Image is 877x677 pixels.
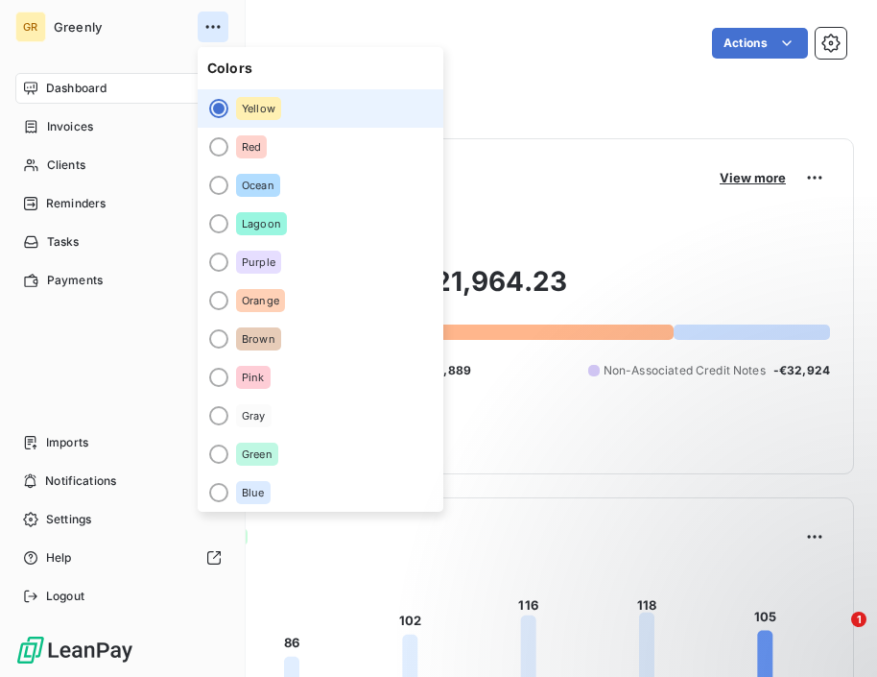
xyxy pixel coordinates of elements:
span: Brown [242,333,275,345]
span: Reminders [46,195,106,212]
span: Dashboard [46,80,107,97]
span: Orange [242,295,279,306]
span: Red [242,141,261,153]
span: Invoices [47,118,93,135]
span: 1 [851,612,866,627]
iframe: Intercom live chat [812,612,858,658]
span: Gray [242,410,266,422]
h2: €2,921,964.23 [108,264,830,318]
span: Non-Associated Credit Notes [604,362,766,379]
span: Settings [46,511,91,528]
button: View more [714,169,792,186]
span: Logout [46,588,84,605]
span: Payments [47,272,103,289]
span: View more [720,170,786,185]
span: Green [242,448,273,460]
span: Blue [242,487,265,498]
span: Yellow [242,103,275,114]
span: Colors [198,47,443,89]
span: Greenly [54,19,192,35]
span: Notifications [45,472,116,490]
img: Logo LeanPay [15,635,134,665]
div: GR [15,12,46,42]
span: Purple [242,256,275,268]
span: Clients [47,157,85,174]
iframe: Intercom notifications message [493,491,877,625]
span: Help [46,549,72,567]
span: Tasks [47,233,80,251]
button: Actions [712,28,808,59]
span: Ocean [242,180,274,191]
span: Pink [242,372,265,383]
a: Help [15,543,229,573]
span: Lagoon [242,218,281,230]
span: Imports [46,434,88,451]
span: -€32,924 [773,362,830,379]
